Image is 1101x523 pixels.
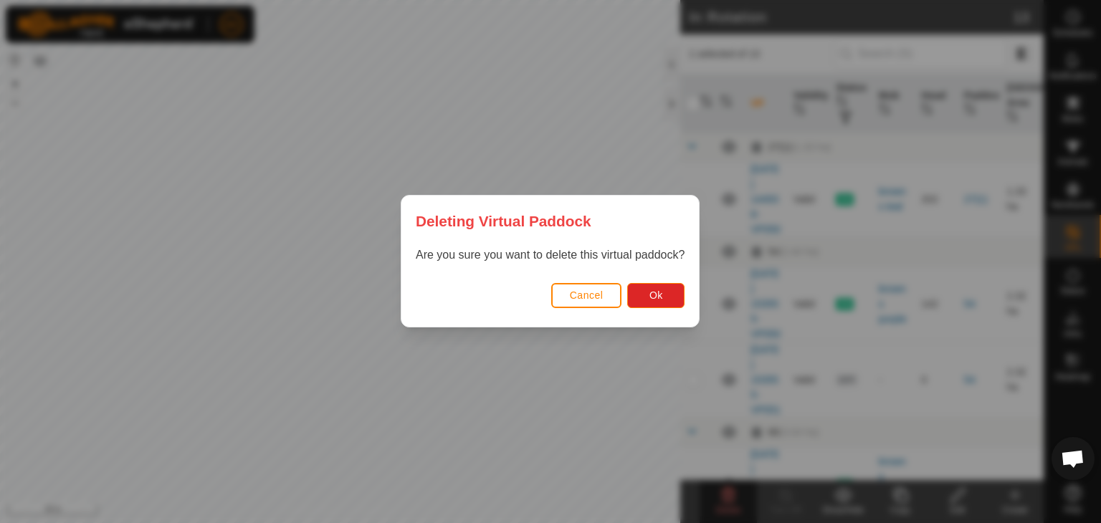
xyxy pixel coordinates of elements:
div: Open chat [1052,437,1095,480]
button: Ok [628,283,685,308]
span: Ok [649,290,663,302]
button: Cancel [551,283,622,308]
span: Deleting Virtual Paddock [416,210,591,232]
p: Are you sure you want to delete this virtual paddock? [416,247,685,264]
span: Cancel [570,290,604,302]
